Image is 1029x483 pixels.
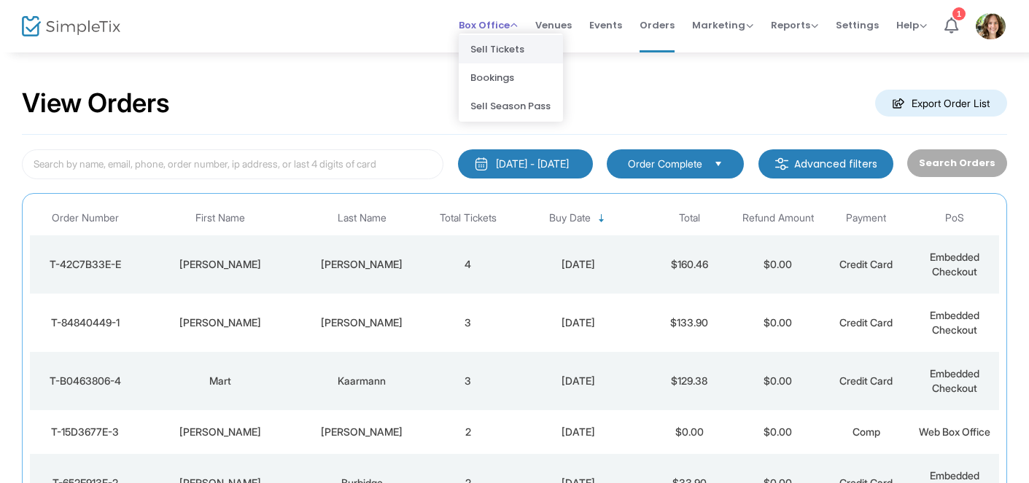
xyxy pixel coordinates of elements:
[52,212,119,224] span: Order Number
[645,201,733,235] th: Total
[34,374,137,388] div: T-B0463806-4
[875,90,1007,117] m-button: Export Order List
[758,149,893,178] m-button: Advanced filters
[734,352,822,410] td: $0.00
[930,367,979,394] span: Embedded Checkout
[734,201,822,235] th: Refund Amount
[459,18,518,32] span: Box Office
[774,157,789,171] img: filter
[516,374,641,388] div: 2025-09-16
[640,7,675,44] span: Orders
[303,425,420,439] div: Mahar
[734,410,822,454] td: $0.00
[836,7,879,44] span: Settings
[34,257,137,272] div: T-42C7B33E-E
[458,149,593,178] button: [DATE] - [DATE]
[516,315,641,330] div: 2025-09-16
[952,7,966,20] div: 1
[303,257,420,272] div: Martin
[896,18,927,32] span: Help
[424,294,512,352] td: 3
[839,374,893,387] span: Credit Card
[708,156,729,172] button: Select
[144,425,296,439] div: Tanya
[645,294,733,352] td: $133.90
[645,410,733,454] td: $0.00
[535,7,572,44] span: Venues
[645,352,733,410] td: $129.38
[459,63,563,92] li: Bookings
[459,35,563,63] li: Sell Tickets
[549,212,591,224] span: Buy Date
[22,149,443,179] input: Search by name, email, phone, order number, ip address, or last 4 digits of card
[144,257,296,272] div: Dianne
[303,374,420,388] div: Kaarmann
[734,294,822,352] td: $0.00
[424,201,512,235] th: Total Tickets
[645,235,733,294] td: $160.46
[144,374,296,388] div: Mart
[839,316,893,329] span: Credit Card
[839,258,893,270] span: Credit Card
[338,212,387,224] span: Last Name
[195,212,245,224] span: First Name
[589,7,622,44] span: Events
[144,315,296,330] div: Janine
[474,157,489,171] img: monthly
[424,352,512,410] td: 3
[945,212,964,224] span: PoS
[930,251,979,278] span: Embedded Checkout
[596,213,607,224] span: Sortable
[853,425,880,438] span: Comp
[771,18,818,32] span: Reports
[22,87,170,119] h2: View Orders
[303,315,420,330] div: Beckett
[459,92,563,120] li: Sell Season Pass
[930,309,979,336] span: Embedded Checkout
[424,410,512,454] td: 2
[516,425,641,439] div: 2025-09-16
[34,425,137,439] div: T-15D3677E-3
[692,18,753,32] span: Marketing
[424,235,512,294] td: 4
[628,157,702,171] span: Order Complete
[516,257,641,272] div: 2025-09-16
[919,425,990,438] span: Web Box Office
[34,315,137,330] div: T-84840449-1
[734,235,822,294] td: $0.00
[846,212,886,224] span: Payment
[496,157,569,171] div: [DATE] - [DATE]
